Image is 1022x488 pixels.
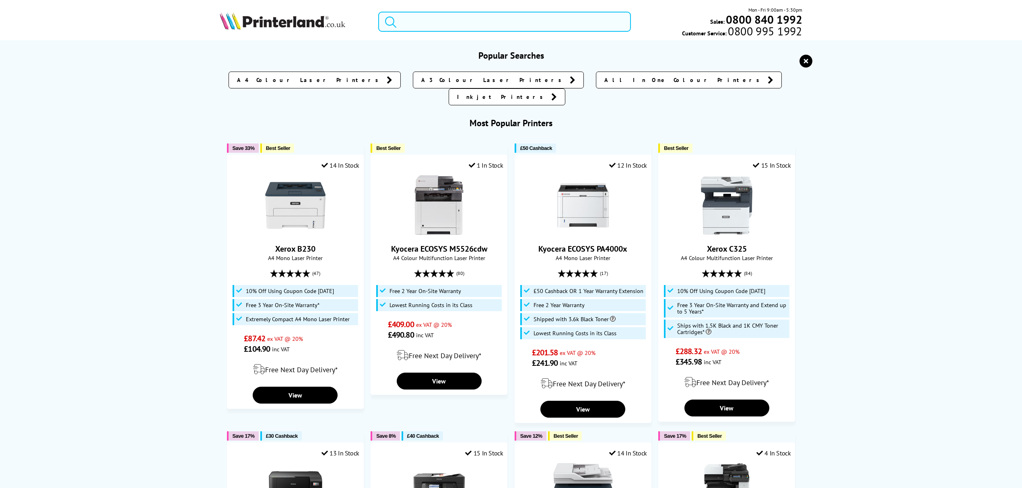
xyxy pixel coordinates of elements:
[272,345,290,353] span: inc VAT
[744,266,752,281] span: (84)
[664,145,688,151] span: Best Seller
[397,373,482,390] a: View
[260,144,295,153] button: Best Seller
[233,433,255,439] span: Save 17%
[244,333,265,344] span: £87.42
[532,347,558,358] span: £201.58
[663,371,791,394] div: modal_delivery
[609,161,647,169] div: 12 In Stock
[457,93,547,101] span: Inkjet Printers
[378,12,631,32] input: Search product or brand
[704,358,721,366] span: inc VAT
[267,335,303,342] span: ex VAT @ 20%
[389,288,461,294] span: Free 2 Year On-Site Warranty
[231,254,359,262] span: A4 Mono Laser Printer
[696,175,757,236] img: Xerox C325
[753,161,791,169] div: 15 In Stock
[600,266,608,281] span: (17)
[540,401,625,418] a: View
[229,72,401,88] a: A4 Colour Laser Printers
[388,319,414,330] span: £409.00
[664,433,686,439] span: Save 17%
[534,316,616,322] span: Shipped with 3.6k Black Toner
[658,144,692,153] button: Best Seller
[519,372,647,395] div: modal_delivery
[407,433,439,439] span: £40 Cashback
[421,76,566,84] span: A3 Colour Laser Printers
[227,431,259,441] button: Save 17%
[692,431,726,441] button: Best Seller
[726,12,802,27] b: 0800 840 1992
[260,431,302,441] button: £30 Cashback
[402,431,443,441] button: £40 Cashback
[220,12,345,30] img: Printerland Logo
[725,16,802,23] a: 0800 840 1992
[265,175,326,236] img: Xerox B230
[371,431,400,441] button: Save 8%
[756,449,791,457] div: 4 In Stock
[246,302,319,308] span: Free 3 Year On-Site Warranty*
[604,76,764,84] span: All In One Colour Printers
[391,244,487,254] a: Kyocera ECOSYS M5526cdw
[266,433,298,439] span: £30 Cashback
[449,88,565,105] a: Inkjet Printers
[244,344,270,354] span: £104.90
[658,431,690,441] button: Save 17%
[748,6,802,14] span: Mon - Fri 9:00am - 5:30pm
[710,18,725,25] span: Sales:
[388,330,414,340] span: £490.80
[376,433,396,439] span: Save 8%
[233,145,255,151] span: Save 33%
[371,144,405,153] button: Best Seller
[676,346,702,357] span: £288.32
[560,349,595,357] span: ex VAT @ 20%
[389,302,472,308] span: Lowest Running Costs in its Class
[253,387,338,404] a: View
[416,321,452,328] span: ex VAT @ 20%
[413,72,584,88] a: A3 Colour Laser Printers
[553,175,613,236] img: Kyocera ECOSYS PA4000x
[677,322,787,335] span: Ships with 1.5K Black and 1K CMY Toner Cartridges*
[275,244,315,254] a: Xerox B230
[532,358,558,368] span: £241.90
[409,175,469,236] img: Kyocera ECOSYS M5526cdw
[560,359,577,367] span: inc VAT
[312,266,320,281] span: (47)
[663,254,791,262] span: A4 Colour Multifunction Laser Printer
[684,400,769,416] a: View
[519,254,647,262] span: A4 Mono Laser Printer
[554,433,578,439] span: Best Seller
[265,229,326,237] a: Xerox B230
[596,72,782,88] a: All In One Colour Printers
[416,331,434,339] span: inc VAT
[246,288,334,294] span: 10% Off Using Coupon Code [DATE]
[456,266,464,281] span: (80)
[704,348,740,355] span: ex VAT @ 20%
[534,330,616,336] span: Lowest Running Costs in its Class
[220,12,368,31] a: Printerland Logo
[609,449,647,457] div: 14 In Stock
[266,145,291,151] span: Best Seller
[538,244,627,254] a: Kyocera ECOSYS PA4000x
[696,229,757,237] a: Xerox C325
[682,27,802,37] span: Customer Service:
[227,144,259,153] button: Save 33%
[676,357,702,367] span: £345.98
[520,145,552,151] span: £50 Cashback
[237,76,383,84] span: A4 Colour Laser Printers
[707,244,747,254] a: Xerox C325
[520,433,542,439] span: Save 12%
[321,449,359,457] div: 13 In Stock
[534,302,585,308] span: Free 2 Year Warranty
[677,288,765,294] span: 10% Off Using Coupon Code [DATE]
[376,145,401,151] span: Best Seller
[548,431,582,441] button: Best Seller
[515,144,556,153] button: £50 Cashback
[375,254,503,262] span: A4 Colour Multifunction Laser Printer
[231,358,359,381] div: modal_delivery
[465,449,503,457] div: 15 In Stock
[697,433,722,439] span: Best Seller
[727,27,802,35] span: 0800 995 1992
[553,229,613,237] a: Kyocera ECOSYS PA4000x
[469,161,503,169] div: 1 In Stock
